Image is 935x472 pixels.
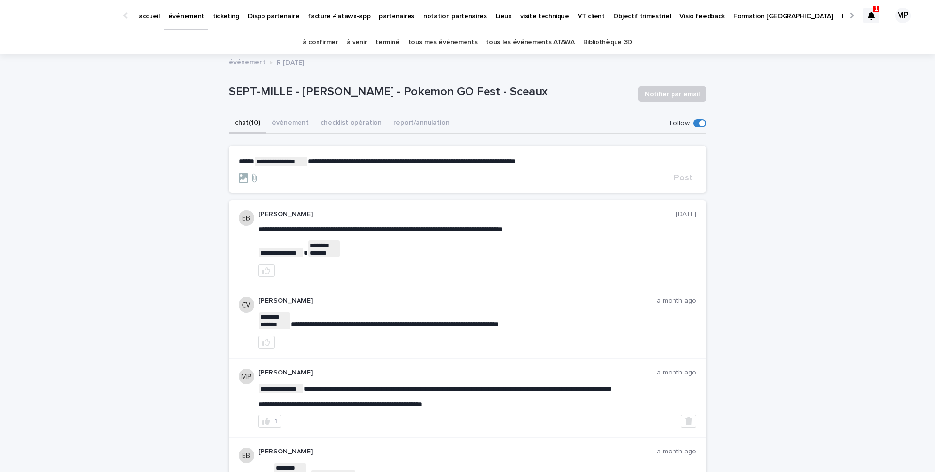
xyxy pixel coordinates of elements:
[347,31,367,54] a: à venir
[258,448,657,456] p: [PERSON_NAME]
[486,31,574,54] a: tous les événements ATAWA
[670,174,696,182] button: Post
[676,210,696,218] p: [DATE]
[258,264,275,277] button: like this post
[229,114,266,134] button: chat (10)
[258,369,657,377] p: [PERSON_NAME]
[258,210,676,218] p: [PERSON_NAME]
[681,415,696,428] button: Delete post
[229,56,266,67] a: événement
[583,31,632,54] a: Bibliothèque 3D
[670,119,690,128] p: Follow
[638,86,706,102] button: Notifier par email
[674,174,692,182] span: Post
[19,6,114,25] img: Ls34BcGeRexTGTNfXpUC
[875,5,878,12] p: 1
[657,297,696,305] p: a month ago
[303,31,338,54] a: à confirmer
[895,8,911,23] div: MP
[657,448,696,456] p: a month ago
[258,415,281,428] button: 1
[258,336,275,349] button: like this post
[229,85,631,99] p: SEPT-MILLE - [PERSON_NAME] - Pokemon GO Fest - Sceaux
[645,89,700,99] span: Notifier par email
[315,114,388,134] button: checklist opération
[388,114,455,134] button: report/annulation
[657,369,696,377] p: a month ago
[274,418,277,425] div: 1
[408,31,477,54] a: tous mes événements
[375,31,399,54] a: terminé
[266,114,315,134] button: événement
[863,8,879,23] div: 1
[277,57,304,67] p: R [DATE]
[258,297,657,305] p: [PERSON_NAME]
